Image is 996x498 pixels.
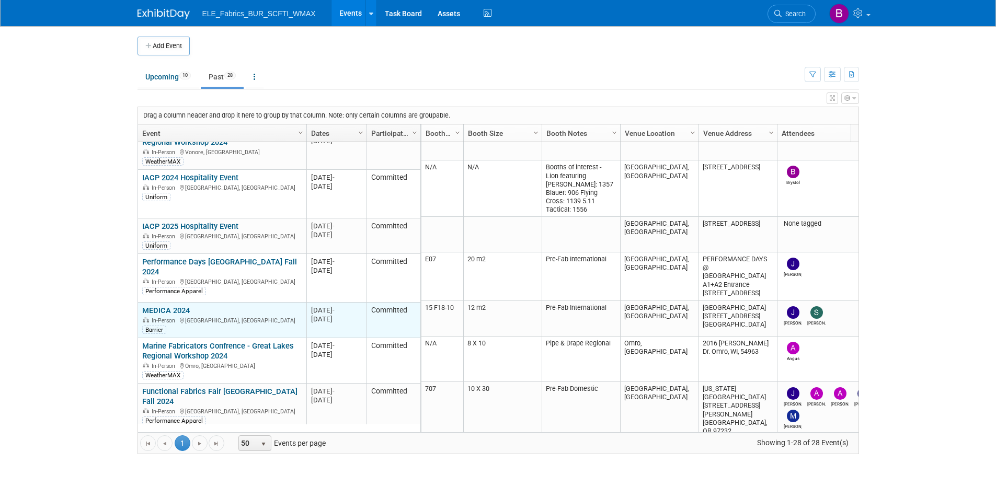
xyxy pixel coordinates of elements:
[421,382,463,438] td: 707
[542,337,620,382] td: Pipe & Drape Regional
[452,124,463,140] a: Column Settings
[620,252,699,301] td: [GEOGRAPHIC_DATA], [GEOGRAPHIC_DATA]
[787,342,799,354] img: Angus Roberts
[142,157,184,166] div: WeatherMAX
[367,124,420,170] td: Committed
[201,67,244,87] a: Past28
[367,218,420,254] td: Committed
[142,277,302,286] div: [GEOGRAPHIC_DATA], [GEOGRAPHIC_DATA]
[784,400,802,407] div: Jamie Reid
[781,219,877,228] div: None tagged
[620,382,699,438] td: [GEOGRAPHIC_DATA], [GEOGRAPHIC_DATA]
[787,258,799,270] img: JUAN CARLOS GONZALEZ REYES
[143,149,149,154] img: In-Person Event
[453,129,462,137] span: Column Settings
[333,306,335,314] span: -
[142,287,206,295] div: Performance Apparel
[409,124,420,140] a: Column Settings
[610,129,619,137] span: Column Settings
[259,440,268,448] span: select
[311,173,362,182] div: [DATE]
[699,337,777,382] td: 2016 [PERSON_NAME] Dr. Omro, WI, 54963
[311,387,362,396] div: [DATE]
[530,124,542,140] a: Column Settings
[699,382,777,438] td: [US_STATE][GEOGRAPHIC_DATA] [STREET_ADDRESS][PERSON_NAME] [GEOGRAPHIC_DATA], OR 97232
[175,435,190,451] span: 1
[787,410,799,422] img: Morgan Price
[152,408,178,415] span: In-Person
[357,129,365,137] span: Column Settings
[829,4,849,24] img: Brystol Cheek
[333,387,335,395] span: -
[311,257,362,266] div: [DATE]
[138,9,190,19] img: ExhibitDay
[142,371,184,379] div: WeatherMAX
[463,337,542,382] td: 8 X 10
[143,184,149,190] img: In-Person Event
[857,387,870,400] img: Lynne Richardson
[152,363,178,369] span: In-Person
[138,37,190,55] button: Add Event
[831,400,849,407] div: Andrew Hicks
[142,387,297,406] a: Functional Fabrics Fair [GEOGRAPHIC_DATA] Fall 2024
[212,439,221,448] span: Go to the last page
[225,435,336,451] span: Events per page
[810,387,823,400] img: Amanda Frisbee
[224,72,236,79] span: 28
[196,439,204,448] span: Go to the next page
[152,233,178,240] span: In-Person
[767,129,775,137] span: Column Settings
[142,183,302,192] div: [GEOGRAPHIC_DATA], [GEOGRAPHIC_DATA]
[333,258,335,265] span: -
[142,124,300,142] a: Event
[463,252,542,301] td: 20 m2
[311,266,362,275] div: [DATE]
[542,382,620,438] td: Pre-Fab Domestic
[142,241,170,250] div: Uniform
[138,67,199,87] a: Upcoming10
[142,316,302,325] div: [GEOGRAPHIC_DATA], [GEOGRAPHIC_DATA]
[296,129,305,137] span: Column Settings
[143,279,149,284] img: In-Person Event
[142,173,238,182] a: IACP 2024 Hospitality Event
[142,407,302,415] div: [GEOGRAPHIC_DATA], [GEOGRAPHIC_DATA]
[311,230,362,239] div: [DATE]
[142,326,166,334] div: Barrier
[142,306,190,315] a: MEDICA 2024
[367,303,420,338] td: Committed
[311,396,362,404] div: [DATE]
[371,124,414,142] a: Participation
[311,306,362,315] div: [DATE]
[834,387,846,400] img: Andrew Hicks
[620,217,699,252] td: [GEOGRAPHIC_DATA], [GEOGRAPHIC_DATA]
[152,279,178,285] span: In-Person
[784,422,802,429] div: Morgan Price
[421,252,463,301] td: E07
[142,222,238,231] a: IACP 2025 Hospitality Event
[699,301,777,337] td: [GEOGRAPHIC_DATA][STREET_ADDRESS][GEOGRAPHIC_DATA]
[209,435,224,451] a: Go to the last page
[142,361,302,370] div: Omro, [GEOGRAPHIC_DATA]
[192,435,208,451] a: Go to the next page
[143,233,149,238] img: In-Person Event
[687,124,699,140] a: Column Settings
[625,124,692,142] a: Venue Location
[542,252,620,301] td: Pre-Fab International
[546,124,613,142] a: Booth Notes
[782,124,875,142] a: Attendees
[157,435,173,451] a: Go to the previous page
[355,124,367,140] a: Column Settings
[140,435,156,451] a: Go to the first page
[463,301,542,337] td: 12 m2
[703,124,770,142] a: Venue Address
[468,124,535,142] a: Booth Size
[421,337,463,382] td: N/A
[807,400,826,407] div: Amanda Frisbee
[142,257,297,276] a: Performance Days [GEOGRAPHIC_DATA] Fall 2024
[765,124,777,140] a: Column Settings
[367,384,420,434] td: Committed
[152,184,178,191] span: In-Person
[784,178,802,185] div: Brystol Cheek
[144,439,152,448] span: Go to the first page
[142,193,170,201] div: Uniform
